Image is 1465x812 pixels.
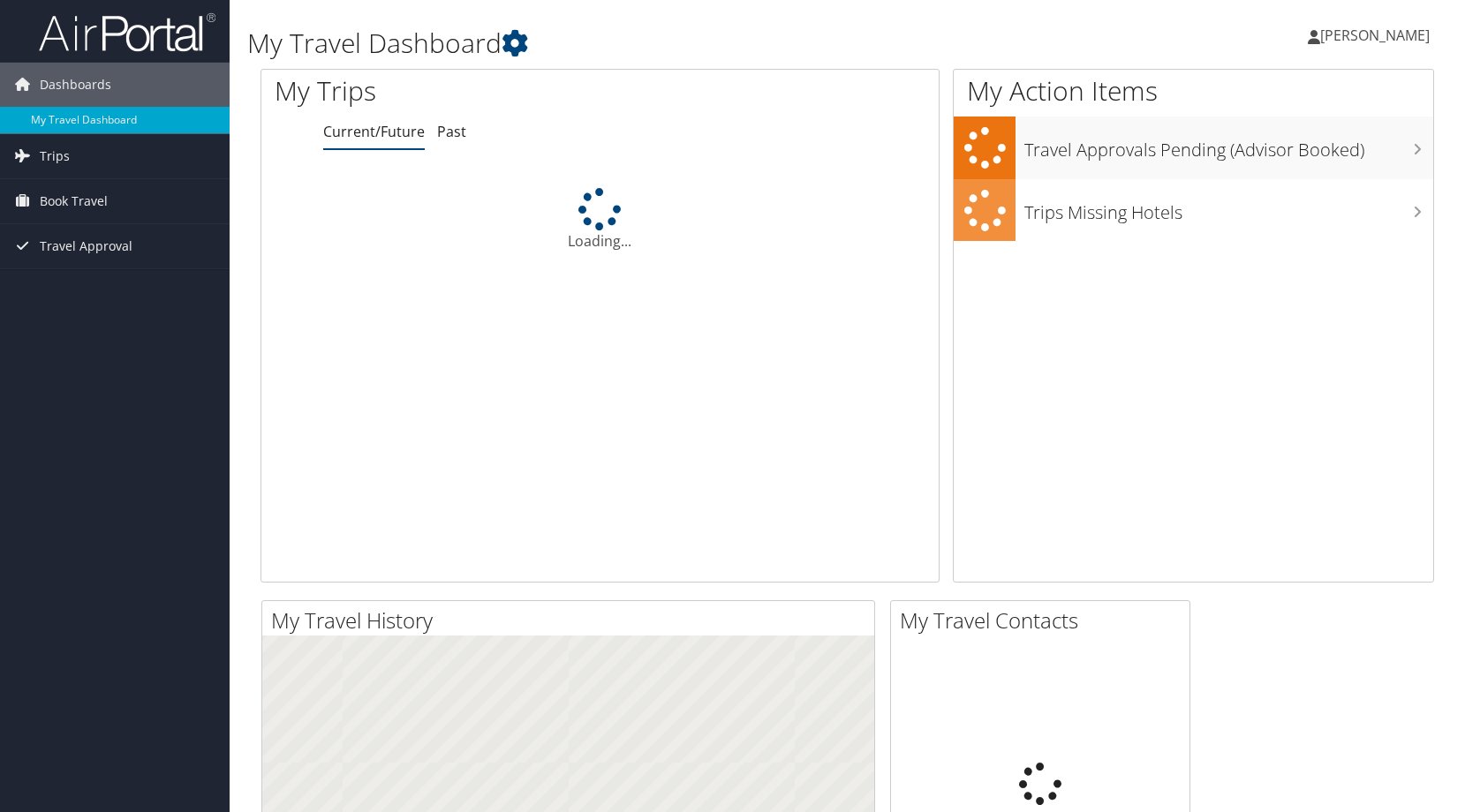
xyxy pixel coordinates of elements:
h1: My Trips [275,72,643,109]
span: Book Travel [40,179,108,223]
span: Trips [40,134,70,178]
span: Travel Approval [40,224,132,268]
h2: My Travel Contacts [900,605,1189,635]
img: airportal-logo.png [39,11,215,53]
h1: My Action Items [954,72,1433,109]
span: [PERSON_NAME] [1320,26,1430,45]
div: Loading... [261,188,939,252]
h2: My Travel History [271,605,874,635]
h1: My Travel Dashboard [247,25,1047,62]
a: Travel Approvals Pending (Advisor Booked) [954,117,1433,179]
a: Trips Missing Hotels [954,179,1433,242]
h3: Trips Missing Hotels [1024,192,1433,225]
a: Current/Future [323,122,425,141]
h3: Travel Approvals Pending (Advisor Booked) [1024,129,1433,162]
a: Past [437,122,466,141]
span: Dashboards [40,63,111,107]
a: [PERSON_NAME] [1308,9,1447,62]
